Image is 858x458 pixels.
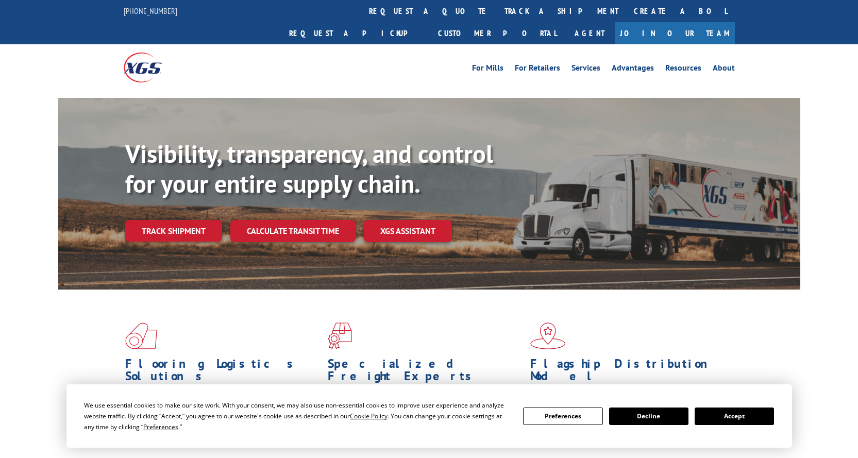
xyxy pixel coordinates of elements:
[124,6,177,16] a: [PHONE_NUMBER]
[281,22,430,44] a: Request a pickup
[328,358,523,387] h1: Specialized Freight Experts
[364,220,452,242] a: XGS ASSISTANT
[515,64,560,75] a: For Retailers
[84,400,511,432] div: We use essential cookies to make our site work. With your consent, we may also use non-essential ...
[430,22,564,44] a: Customer Portal
[713,64,735,75] a: About
[612,64,654,75] a: Advantages
[609,408,688,425] button: Decline
[125,220,222,242] a: Track shipment
[695,408,774,425] button: Accept
[472,64,503,75] a: For Mills
[125,138,493,199] b: Visibility, transparency, and control for your entire supply chain.
[125,323,157,349] img: xgs-icon-total-supply-chain-intelligence-red
[143,422,178,431] span: Preferences
[530,358,725,387] h1: Flagship Distribution Model
[564,22,615,44] a: Agent
[66,384,792,448] div: Cookie Consent Prompt
[665,64,701,75] a: Resources
[125,358,320,387] h1: Flooring Logistics Solutions
[571,64,600,75] a: Services
[523,408,602,425] button: Preferences
[328,323,352,349] img: xgs-icon-focused-on-flooring-red
[615,22,735,44] a: Join Our Team
[350,412,388,420] span: Cookie Policy
[230,220,356,242] a: Calculate transit time
[530,323,566,349] img: xgs-icon-flagship-distribution-model-red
